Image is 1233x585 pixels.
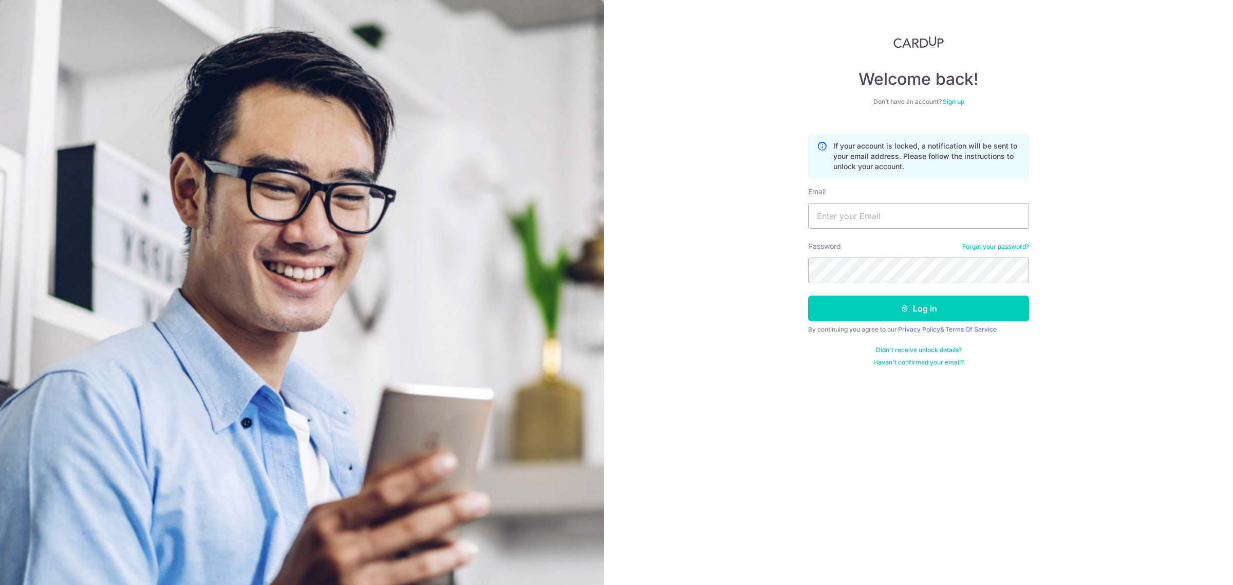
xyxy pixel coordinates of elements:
input: Enter your Email [808,203,1029,229]
label: Email [808,187,826,197]
label: Password [808,241,841,251]
h4: Welcome back! [808,69,1029,89]
a: Privacy Policy [898,325,940,333]
div: By continuing you agree to our & [808,325,1029,334]
img: CardUp Logo [893,36,944,48]
p: If your account is locked, a notification will be sent to your email address. Please follow the i... [833,141,1020,172]
a: Didn't receive unlock details? [876,346,962,354]
a: Terms Of Service [945,325,997,333]
div: Don’t have an account? [808,98,1029,106]
a: Forgot your password? [962,243,1029,251]
button: Log in [808,296,1029,321]
a: Haven't confirmed your email? [873,358,964,367]
a: Sign up [943,98,964,105]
